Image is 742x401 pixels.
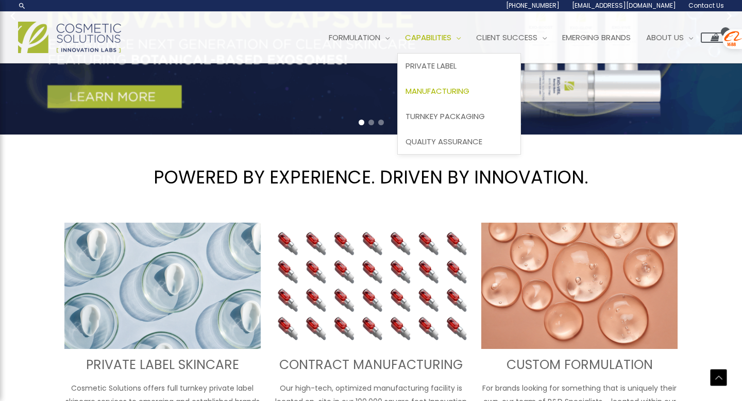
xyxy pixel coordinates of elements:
img: Contract Manufacturing [273,223,469,349]
span: Emerging Brands [562,32,631,43]
span: Quality Assurance [406,136,482,147]
img: Custom Formulation [481,223,678,349]
h3: CONTRACT MANUFACTURING [273,357,469,374]
span: Capabilities [405,32,451,43]
nav: Site Navigation [313,22,724,53]
a: Client Success [468,22,554,53]
h3: CUSTOM FORMULATION [481,357,678,374]
span: Go to slide 2 [368,120,374,125]
img: turnkey private label skincare [64,223,261,349]
a: Turnkey Packaging [398,104,520,129]
a: Quality Assurance [398,129,520,154]
span: Private Label [406,60,457,71]
a: Private Label [398,54,520,79]
span: [PHONE_NUMBER] [506,1,560,10]
h3: PRIVATE LABEL SKINCARE [64,357,261,374]
span: Turnkey Packaging [406,111,485,122]
a: Search icon link [18,2,26,10]
span: Contact Us [688,1,724,10]
a: Capabilities [397,22,468,53]
span: Go to slide 3 [378,120,384,125]
a: About Us [638,22,701,53]
span: Go to slide 1 [359,120,364,125]
span: Formulation [329,32,380,43]
span: [EMAIL_ADDRESS][DOMAIN_NAME] [572,1,676,10]
span: Client Success [476,32,537,43]
a: Formulation [321,22,397,53]
a: View Shopping Cart, empty [701,32,724,43]
a: Emerging Brands [554,22,638,53]
span: Manufacturing [406,86,469,96]
img: Cosmetic Solutions Logo [18,22,121,53]
span: About Us [646,32,684,43]
a: Manufacturing [398,79,520,104]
